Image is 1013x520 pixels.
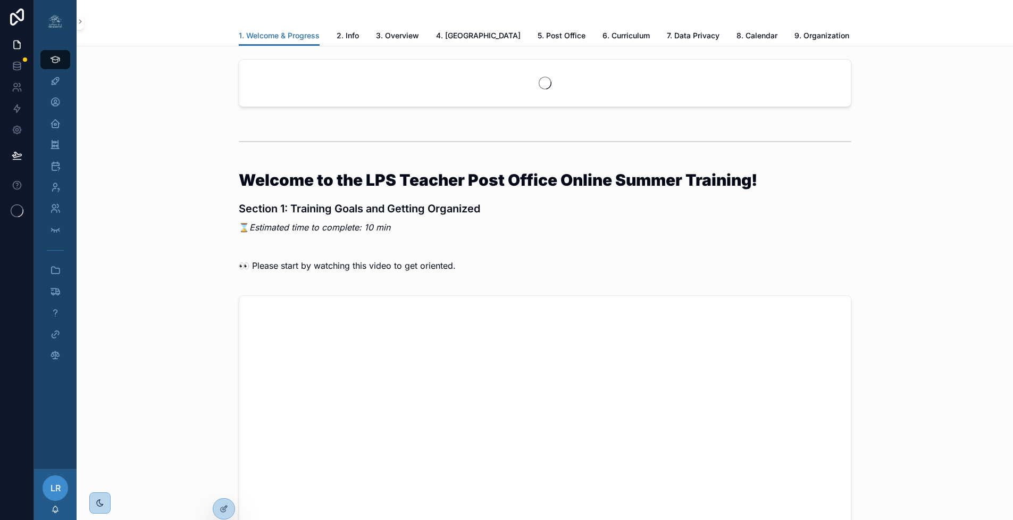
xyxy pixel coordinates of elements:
[239,259,851,272] p: 👀 Please start by watching this video to get oriented.
[51,482,61,494] span: LR
[376,26,419,47] a: 3. Overview
[34,43,77,379] div: scrollable content
[239,30,320,41] span: 1. Welcome & Progress
[249,222,390,233] em: Estimated time to complete: 10 min
[667,26,719,47] a: 7. Data Privacy
[239,172,851,188] h1: Welcome to the LPS Teacher Post Office Online Summer Training!
[538,30,585,41] span: 5. Post Office
[376,30,419,41] span: 3. Overview
[239,26,320,46] a: 1. Welcome & Progress
[436,30,521,41] span: 4. [GEOGRAPHIC_DATA]
[794,30,849,41] span: 9. Organization
[602,30,650,41] span: 6. Curriculum
[239,221,851,234] p: ⌛
[239,201,851,217] h3: Section 1: Training Goals and Getting Organized
[667,30,719,41] span: 7. Data Privacy
[736,26,777,47] a: 8. Calendar
[736,30,777,41] span: 8. Calendar
[794,26,849,47] a: 9. Organization
[436,26,521,47] a: 4. [GEOGRAPHIC_DATA]
[602,26,650,47] a: 6. Curriculum
[337,26,359,47] a: 2. Info
[337,30,359,41] span: 2. Info
[47,13,64,30] img: App logo
[538,26,585,47] a: 5. Post Office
